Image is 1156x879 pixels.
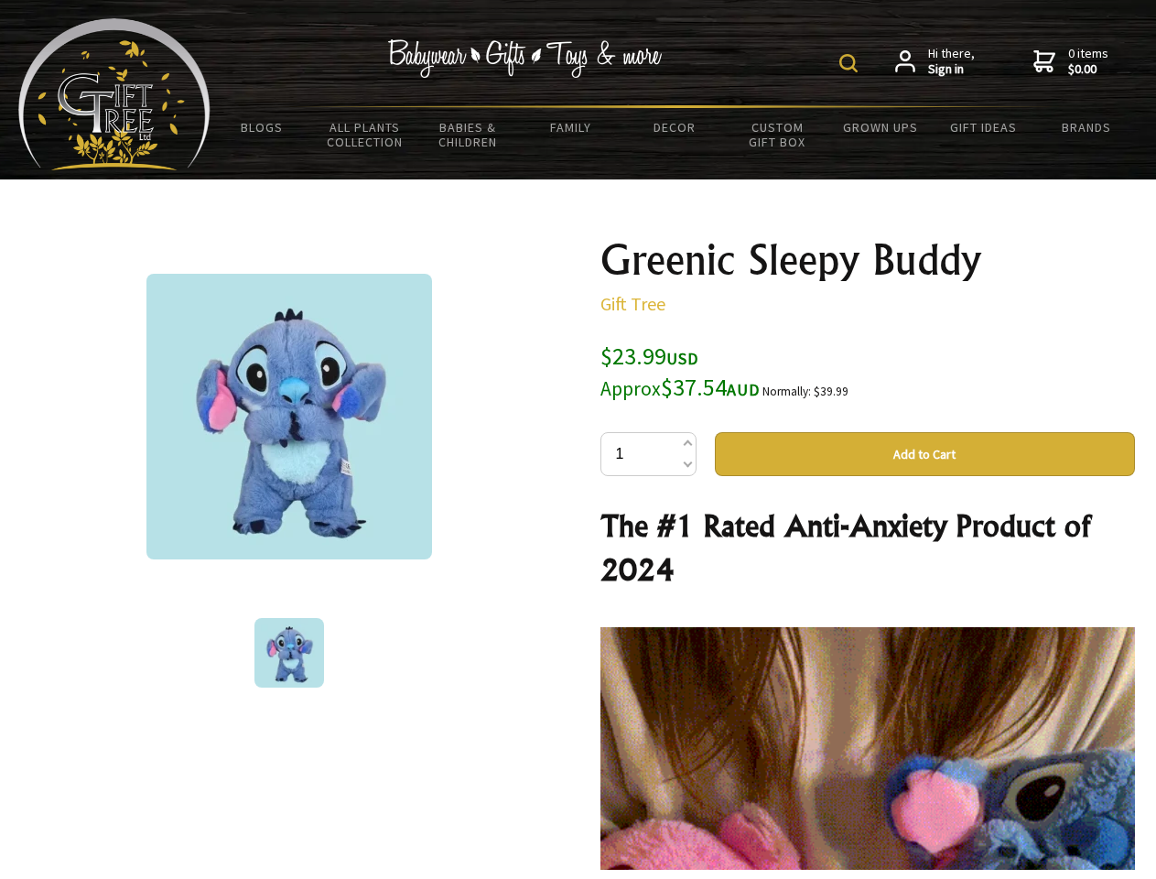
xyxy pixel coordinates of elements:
[520,108,623,146] a: Family
[1068,61,1108,78] strong: $0.00
[211,108,314,146] a: BLOGS
[762,384,848,399] small: Normally: $39.99
[314,108,417,161] a: All Plants Collection
[1035,108,1139,146] a: Brands
[666,348,698,369] span: USD
[727,379,760,400] span: AUD
[18,18,211,170] img: Babyware - Gifts - Toys and more...
[928,46,975,78] span: Hi there,
[895,46,975,78] a: Hi there,Sign in
[932,108,1035,146] a: Gift Ideas
[726,108,829,161] a: Custom Gift Box
[600,292,665,315] a: Gift Tree
[1033,46,1108,78] a: 0 items$0.00
[928,61,975,78] strong: Sign in
[600,341,760,402] span: $23.99 $37.54
[146,274,432,559] img: Greenic Sleepy Buddy
[600,376,661,401] small: Approx
[254,618,324,688] img: Greenic Sleepy Buddy
[622,108,726,146] a: Decor
[388,39,663,78] img: Babywear - Gifts - Toys & more
[839,54,858,72] img: product search
[600,238,1135,282] h1: Greenic Sleepy Buddy
[715,432,1135,476] button: Add to Cart
[416,108,520,161] a: Babies & Children
[1068,45,1108,78] span: 0 items
[600,507,1090,588] strong: The #1 Rated Anti-Anxiety Product of 2024
[828,108,932,146] a: Grown Ups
